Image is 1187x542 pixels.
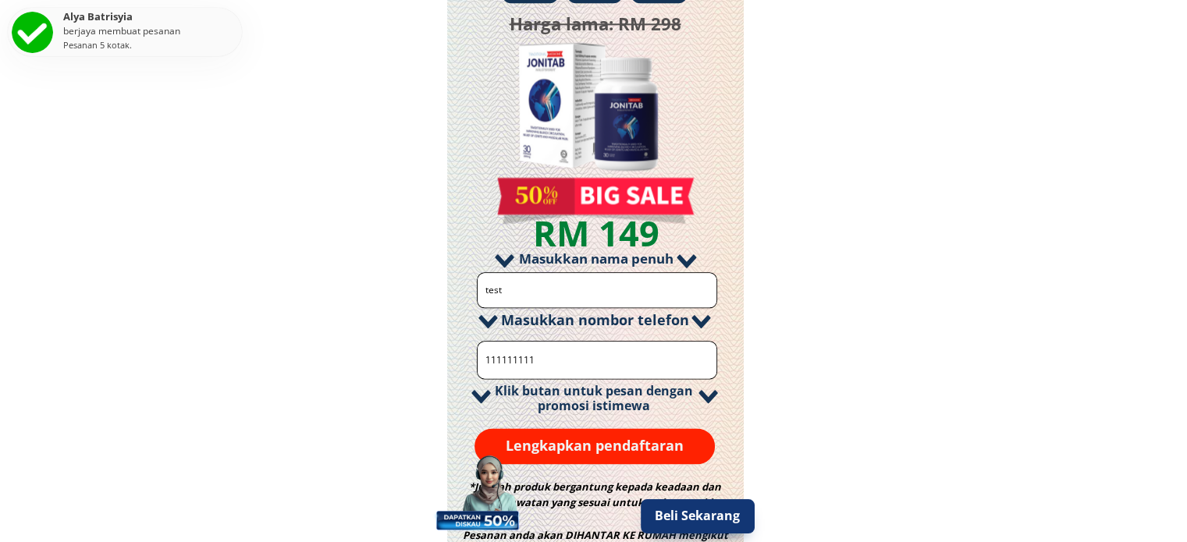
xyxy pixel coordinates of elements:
[492,205,699,261] h3: RM 149
[439,10,752,38] h3: Harga lama: RM 298
[482,342,713,378] input: Nombor telefon
[482,273,713,307] input: Nama penuh
[641,499,755,533] p: Beli Sekarang
[478,248,713,269] h3: Masukkan nama penuh
[474,428,716,464] p: Lengkapkan pendaftaran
